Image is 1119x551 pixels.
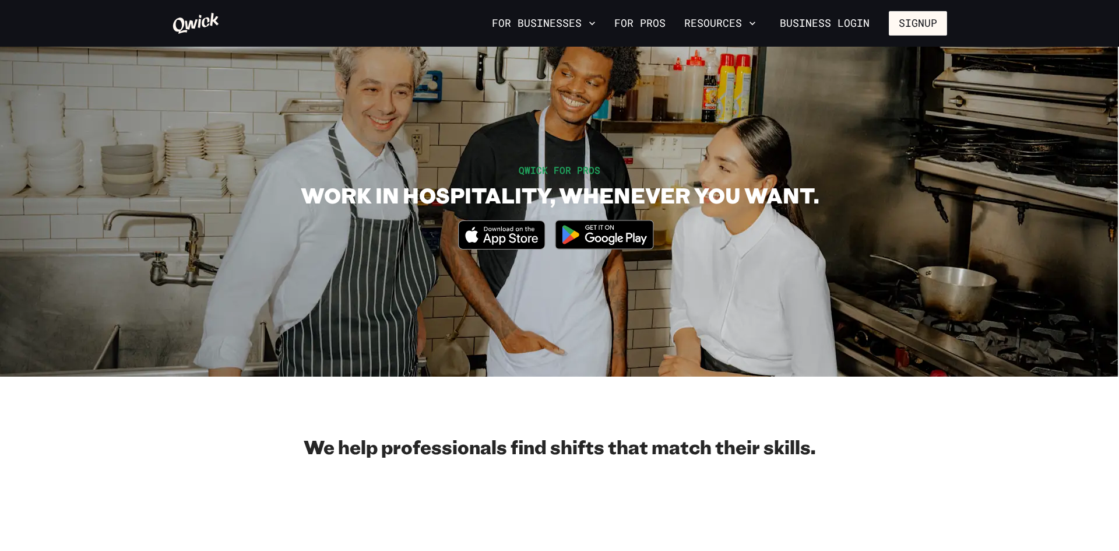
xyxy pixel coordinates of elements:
img: Get it on Google Play [548,213,661,257]
a: Business Login [770,11,879,36]
a: Download on the App Store [458,240,546,252]
button: Resources [680,13,761,33]
span: QWICK FOR PROS [519,164,600,176]
h2: We help professionals find shifts that match their skills. [172,435,947,458]
button: Signup [889,11,947,36]
button: For Businesses [487,13,600,33]
a: For Pros [610,13,670,33]
h1: WORK IN HOSPITALITY, WHENEVER YOU WANT. [301,182,819,208]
